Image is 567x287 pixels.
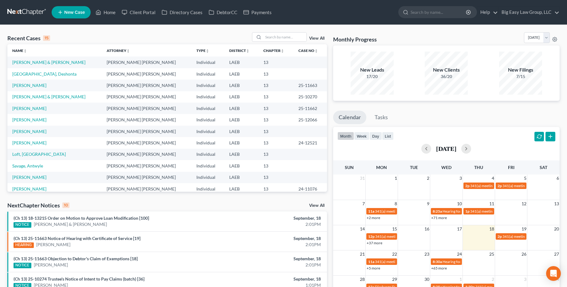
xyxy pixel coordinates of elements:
[7,34,50,42] div: Recent Cases
[433,259,442,264] span: 8:30a
[258,80,293,91] td: 13
[394,175,398,182] span: 1
[191,126,224,137] td: Individual
[411,6,467,18] input: Search by name...
[102,137,191,148] td: [PERSON_NAME] [PERSON_NAME]
[263,48,284,53] a: Chapterunfold_more
[93,7,119,18] a: Home
[240,7,275,18] a: Payments
[12,94,85,99] a: [PERSON_NAME] & [PERSON_NAME]
[489,225,495,233] span: 18
[34,221,107,227] a: [PERSON_NAME] & [PERSON_NAME]
[12,175,46,180] a: [PERSON_NAME]
[426,175,430,182] span: 2
[206,49,209,53] i: unfold_more
[392,225,398,233] span: 15
[258,172,293,183] td: 13
[392,276,398,283] span: 29
[224,126,258,137] td: LAEB
[224,57,258,68] td: LAEB
[521,250,527,258] span: 26
[508,165,514,170] span: Fri
[191,172,224,183] td: Individual
[12,117,46,122] a: [PERSON_NAME]
[540,165,547,170] span: Sat
[224,80,258,91] td: LAEB
[351,66,394,73] div: New Leads
[314,49,318,53] i: unfold_more
[465,209,470,214] span: 1p
[224,68,258,80] td: LAEB
[7,202,69,209] div: NextChapter Notices
[474,165,483,170] span: Thu
[258,183,293,195] td: 13
[459,276,463,283] span: 1
[222,276,321,282] div: September, 18
[424,250,430,258] span: 23
[196,48,209,53] a: Typeunfold_more
[362,200,365,207] span: 7
[502,234,562,239] span: 341(a) meeting for [PERSON_NAME]
[351,73,394,80] div: 17/20
[102,160,191,171] td: [PERSON_NAME] [PERSON_NAME]
[191,103,224,114] td: Individual
[102,126,191,137] td: [PERSON_NAME] [PERSON_NAME]
[359,250,365,258] span: 21
[298,48,318,53] a: Case Nounfold_more
[102,183,191,195] td: [PERSON_NAME] [PERSON_NAME]
[477,7,498,18] a: Help
[498,234,502,239] span: 2p
[309,36,325,41] a: View All
[14,263,31,268] div: NOTICE
[367,215,380,220] a: +2 more
[456,200,463,207] span: 10
[191,68,224,80] td: Individual
[224,149,258,160] td: LAEB
[431,266,447,270] a: +65 more
[491,276,495,283] span: 2
[222,235,321,242] div: September, 18
[333,36,377,43] h3: Monthly Progress
[102,149,191,160] td: [PERSON_NAME] [PERSON_NAME]
[191,114,224,125] td: Individual
[191,91,224,103] td: Individual
[102,91,191,103] td: [PERSON_NAME] [PERSON_NAME]
[499,66,542,73] div: New Filings
[224,114,258,125] td: LAEB
[14,222,31,228] div: NOTICE
[359,225,365,233] span: 14
[12,60,85,65] a: [PERSON_NAME] & [PERSON_NAME]
[502,183,562,188] span: 341(a) meeting for [PERSON_NAME]
[498,183,502,188] span: 2p
[424,225,430,233] span: 16
[258,57,293,68] td: 13
[345,165,354,170] span: Sun
[489,250,495,258] span: 25
[368,259,374,264] span: 11a
[470,209,530,214] span: 341(a) meeting for [PERSON_NAME]
[521,225,527,233] span: 19
[431,215,447,220] a: +71 more
[62,202,69,208] div: 10
[12,48,27,53] a: Nameunfold_more
[382,132,394,140] button: list
[102,172,191,183] td: [PERSON_NAME] [PERSON_NAME]
[281,49,284,53] i: unfold_more
[556,175,560,182] span: 6
[263,33,306,41] input: Search by name...
[375,259,434,264] span: 341(a) meeting for [PERSON_NAME]
[553,200,560,207] span: 13
[222,215,321,221] div: September, 18
[523,276,527,283] span: 3
[425,66,468,73] div: New Clients
[293,183,327,195] td: 24-11076
[102,57,191,68] td: [PERSON_NAME] [PERSON_NAME]
[258,160,293,171] td: 13
[498,7,559,18] a: Big Easy Law Group, LLC
[14,256,138,261] a: (Ch 13) 25-11663 Objection to Debtor's Claim of Exemptions [18]
[333,111,366,124] a: Calendar
[23,49,27,53] i: unfold_more
[459,175,463,182] span: 3
[12,163,43,168] a: Savage, Antwyle
[456,250,463,258] span: 24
